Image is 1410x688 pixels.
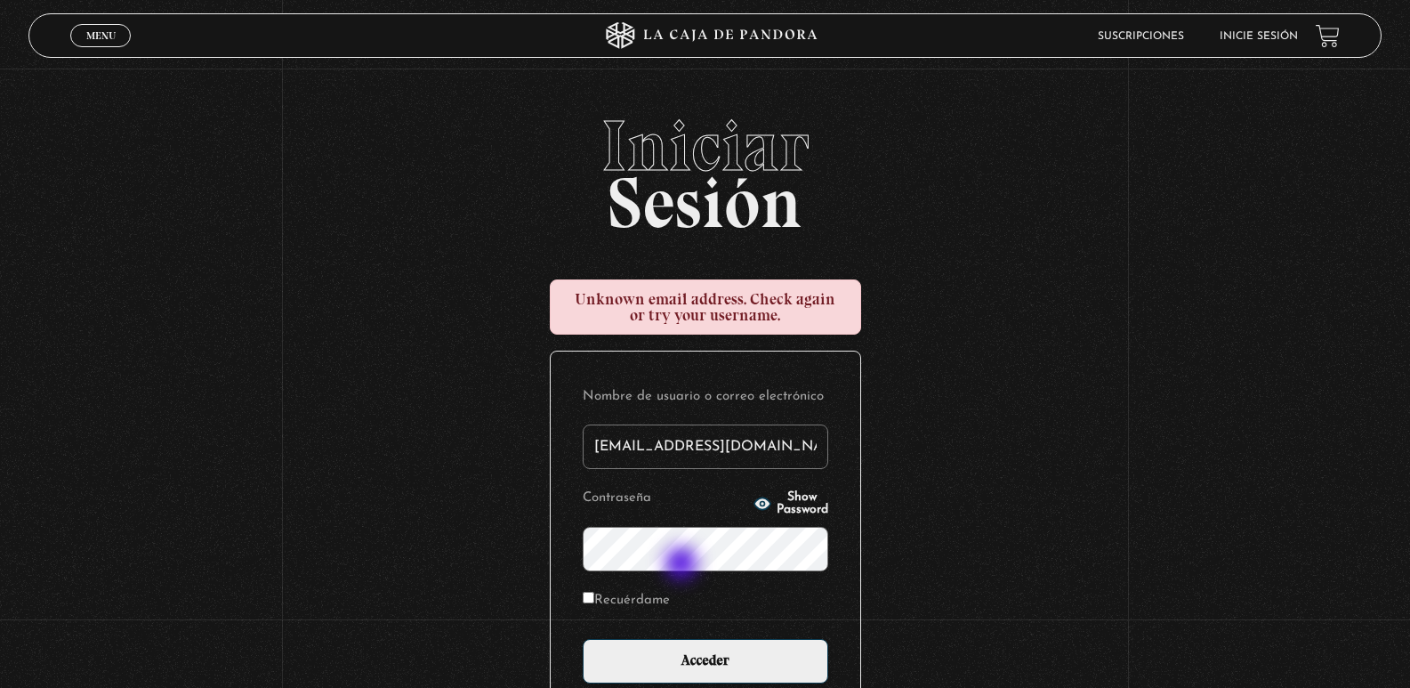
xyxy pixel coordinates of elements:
[28,110,1382,224] h2: Sesión
[86,30,116,41] span: Menu
[1220,31,1298,42] a: Inicie sesión
[1098,31,1184,42] a: Suscripciones
[583,587,670,615] label: Recuérdame
[777,491,828,516] span: Show Password
[583,485,748,513] label: Contraseña
[28,110,1382,182] span: Iniciar
[550,279,861,335] div: Unknown email address. Check again or try your username.
[583,592,594,603] input: Recuérdame
[583,639,828,684] input: Acceder
[753,491,828,516] button: Show Password
[583,384,828,411] label: Nombre de usuario o correo electrónico
[1316,24,1340,48] a: View your shopping cart
[80,45,122,58] span: Cerrar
